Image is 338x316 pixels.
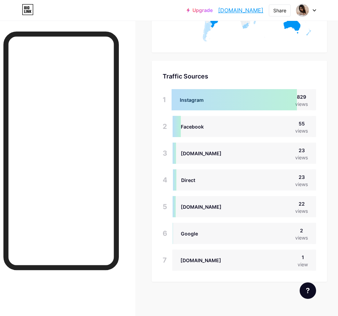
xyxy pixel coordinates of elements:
path: Namibia [240,20,246,26]
path: Lesotho [247,26,248,27]
div: Google [181,230,198,237]
div: [DOMAIN_NAME] [181,203,222,210]
path: Paraguay [208,21,212,25]
a: [DOMAIN_NAME] [218,6,263,14]
div: views [295,234,308,241]
a: Upgrade [187,8,213,13]
div: 23 [295,147,308,154]
div: 2 [295,227,308,234]
path: Fiji [311,20,312,21]
path: Eswatini [248,24,249,25]
div: views [295,100,308,108]
div: Facebook [181,123,204,130]
div: 7 [163,250,167,271]
path: Zimbabwe [246,20,249,23]
div: 1 [298,254,308,261]
div: Traffic Sources [163,72,316,81]
div: views [295,154,308,161]
path: Botswana [243,21,248,25]
div: 5 [163,196,167,217]
div: 6 [163,223,167,244]
path: Mozambique [248,17,252,25]
div: views [295,181,308,188]
div: 3 [163,143,167,164]
div: 2 [163,116,167,137]
path: Madagascar [253,18,256,24]
div: 22 [295,200,308,207]
path: Argentina [204,23,212,41]
path: New Caledonia [305,22,306,23]
div: view [298,261,308,268]
div: 23 [295,173,308,181]
div: [DOMAIN_NAME] [181,150,222,157]
div: 4 [163,169,167,191]
div: 829 [295,93,308,100]
div: views [295,127,308,134]
div: Share [273,7,286,14]
path: Australia [283,17,300,34]
path: Chile [203,21,206,41]
div: [DOMAIN_NAME] [180,257,221,264]
div: 55 [295,120,308,127]
path: South Africa [242,23,249,29]
img: ketogoodfoodforyou [296,4,309,17]
path: Uruguay [210,26,212,29]
path: New Zealand [306,29,311,36]
div: Direct [181,177,195,184]
div: views [295,207,308,215]
div: 1 [163,89,166,110]
path: Falkland Islands (Malvinas) [209,38,210,39]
